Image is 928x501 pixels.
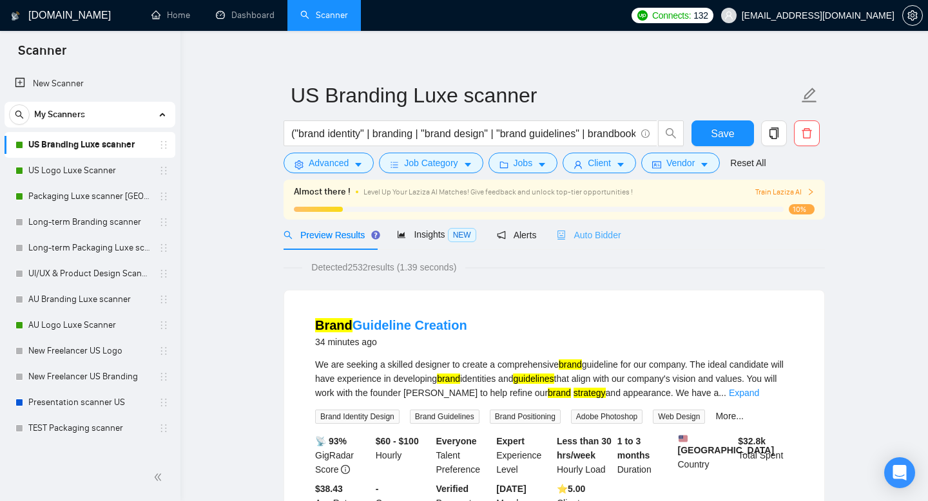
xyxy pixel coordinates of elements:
[291,79,798,111] input: Scanner name...
[434,434,494,477] div: Talent Preference
[795,128,819,139] span: delete
[315,318,467,332] a: BrandGuideline Creation
[488,153,558,173] button: folderJobscaret-down
[5,71,175,97] li: New Scanner
[615,434,675,477] div: Duration
[284,230,376,240] span: Preview Results
[761,120,787,146] button: copy
[497,230,537,240] span: Alerts
[436,484,469,494] b: Verified
[151,10,190,21] a: homeHome
[537,160,546,169] span: caret-down
[28,158,151,184] a: US Logo Luxe Scanner
[373,434,434,477] div: Hourly
[10,110,29,119] span: search
[497,231,506,240] span: notification
[354,160,363,169] span: caret-down
[801,87,818,104] span: edit
[300,10,348,21] a: searchScanner
[448,228,476,242] span: NEW
[315,410,400,424] span: Brand Identity Design
[571,410,643,424] span: Adobe Photoshop
[370,229,382,241] div: Tooltip anchor
[563,153,636,173] button: userClientcaret-down
[159,346,169,356] span: holder
[376,436,419,446] b: $60 - $100
[410,410,479,424] span: Brand Guidelines
[436,436,477,446] b: Everyone
[159,269,169,279] span: holder
[574,388,606,398] mark: strategy
[34,102,85,128] span: My Scanners
[693,8,708,23] span: 132
[291,126,635,142] input: Search Freelance Jobs...
[284,231,293,240] span: search
[735,434,796,477] div: Total Spent
[499,160,508,169] span: folder
[724,11,733,20] span: user
[159,191,169,202] span: holder
[902,5,923,26] button: setting
[884,457,915,488] div: Open Intercom Messenger
[557,231,566,240] span: robot
[216,10,275,21] a: dashboardDashboard
[159,140,169,150] span: holder
[159,397,169,408] span: holder
[295,160,304,169] span: setting
[313,434,373,477] div: GigRadar Score
[397,229,476,240] span: Insights
[15,71,165,97] a: New Scanner
[616,160,625,169] span: caret-down
[404,156,458,170] span: Job Category
[755,186,815,198] button: Train Laziza AI
[807,188,815,196] span: right
[28,235,151,261] a: Long-term Packaging Luxe scanner
[641,129,650,138] span: info-circle
[159,320,169,330] span: holder
[719,388,726,398] span: ...
[315,484,343,494] b: $38.43
[559,359,582,370] mark: brand
[730,156,766,170] a: Reset All
[379,153,483,173] button: barsJob Categorycaret-down
[341,465,350,474] span: info-circle
[652,160,661,169] span: idcard
[397,230,406,239] span: area-chart
[738,436,766,446] b: $ 32.8k
[28,287,151,312] a: AU Branding Luxe scanner
[588,156,611,170] span: Client
[490,410,561,424] span: Brand Positioning
[363,187,633,196] span: Level Up Your Laziza AI Matches! Give feedback and unlock top-tier opportunities !
[700,160,709,169] span: caret-down
[513,373,554,384] mark: guidelines
[496,484,526,494] b: [DATE]
[678,434,775,455] b: [GEOGRAPHIC_DATA]
[658,120,684,146] button: search
[5,102,175,441] li: My Scanners
[28,261,151,287] a: UI/UX & Product Design Scanner
[729,388,759,398] a: Expand
[496,436,525,446] b: Expert
[902,10,923,21] a: setting
[8,41,77,68] span: Scanner
[159,372,169,382] span: holder
[28,338,151,364] a: New Freelancer US Logo
[159,423,169,433] span: holder
[903,10,922,21] span: setting
[153,471,166,484] span: double-left
[557,484,585,494] b: ⭐️ 5.00
[794,120,820,146] button: delete
[315,318,353,332] mark: Brand
[9,104,30,125] button: search
[315,357,793,400] div: We are seeking a skilled designer to create a comprehensive guideline for our company. The ideal ...
[554,434,615,477] div: Hourly Load
[28,390,151,415] a: Presentation scanner US
[675,434,736,477] div: Country
[309,156,349,170] span: Advanced
[641,153,720,173] button: idcardVendorcaret-down
[159,165,169,176] span: holder
[159,217,169,227] span: holder
[28,184,151,209] a: Packaging Luxe scanner [GEOGRAPHIC_DATA]
[711,126,734,142] span: Save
